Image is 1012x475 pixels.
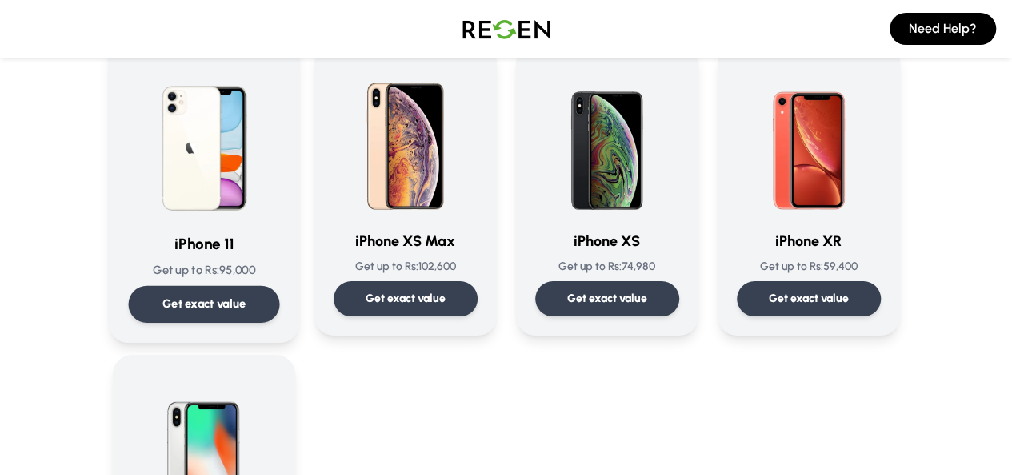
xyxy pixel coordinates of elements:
[366,291,446,307] p: Get exact value
[334,63,478,217] img: iPhone XS Max
[737,63,881,217] img: iPhone XR
[128,232,279,256] h3: iPhone 11
[535,259,679,275] p: Get up to Rs: 74,980
[737,230,881,252] h3: iPhone XR
[535,230,679,252] h3: iPhone XS
[769,291,849,307] p: Get exact value
[737,259,881,275] p: Get up to Rs: 59,400
[334,230,478,252] h3: iPhone XS Max
[567,291,647,307] p: Get exact value
[128,262,279,279] p: Get up to Rs: 95,000
[890,13,996,45] button: Need Help?
[162,296,246,312] p: Get exact value
[334,259,478,275] p: Get up to Rs: 102,600
[128,57,279,219] img: iPhone 11
[535,63,679,217] img: iPhone XS
[450,6,562,51] img: Logo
